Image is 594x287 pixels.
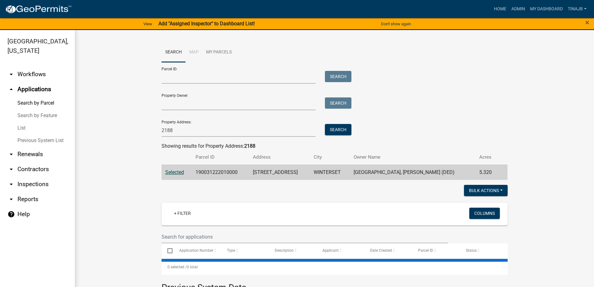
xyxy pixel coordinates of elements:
span: Date Created [370,248,392,253]
span: Parcel ID [418,248,433,253]
td: 190031222010000 [192,165,249,180]
datatable-header-cell: Applicant [316,243,364,258]
a: Home [491,3,509,15]
button: Columns [469,208,500,219]
a: View [141,19,155,29]
i: arrow_drop_down [7,166,15,173]
a: Selected [165,169,184,175]
i: arrow_drop_down [7,151,15,158]
a: Admin [509,3,528,15]
a: Tinajb [565,3,589,15]
span: Status [466,248,477,253]
i: arrow_drop_down [7,71,15,78]
td: [STREET_ADDRESS] [249,165,310,180]
button: Search [325,124,351,135]
a: My Parcels [202,42,235,62]
datatable-header-cell: Status [460,243,507,258]
span: Description [275,248,294,253]
th: Owner Name [350,150,476,165]
div: 0 total [162,259,508,275]
td: 5.320 [476,165,499,180]
i: help [7,210,15,218]
a: + Filter [169,208,196,219]
th: City [310,150,350,165]
strong: Add "Assigned Inspector" to Dashboard List! [158,21,255,27]
button: Don't show again [379,19,413,29]
datatable-header-cell: Select [162,243,173,258]
td: WINTERSET [310,165,350,180]
strong: 2188 [244,143,255,149]
a: Search [162,42,186,62]
a: My Dashboard [528,3,565,15]
input: Search for applications [162,230,448,243]
span: × [585,18,589,27]
datatable-header-cell: Application Number [173,243,221,258]
th: Parcel ID [192,150,249,165]
th: Address [249,150,310,165]
datatable-header-cell: Type [221,243,269,258]
button: Bulk Actions [464,185,508,196]
span: Type [227,248,235,253]
datatable-header-cell: Date Created [364,243,412,258]
button: Search [325,71,351,82]
datatable-header-cell: Parcel ID [412,243,460,258]
td: [GEOGRAPHIC_DATA], [PERSON_NAME] (DED) [350,165,476,180]
div: Showing results for Property Address: [162,142,508,150]
i: arrow_drop_down [7,181,15,188]
datatable-header-cell: Description [269,243,316,258]
span: Applicant [322,248,339,253]
th: Acres [476,150,499,165]
span: 0 selected / [167,265,187,269]
button: Close [585,19,589,26]
i: arrow_drop_down [7,195,15,203]
button: Search [325,97,351,109]
span: Application Number [179,248,213,253]
i: arrow_drop_up [7,86,15,93]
